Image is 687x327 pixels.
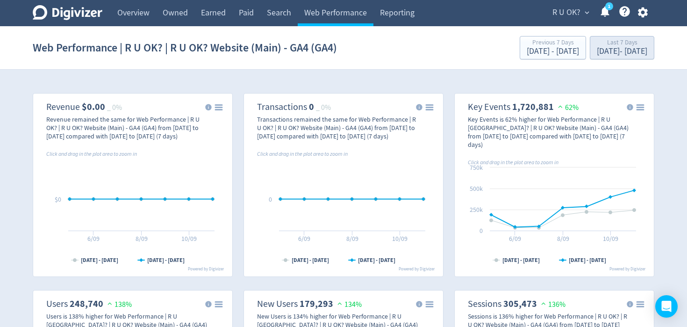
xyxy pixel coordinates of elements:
button: Previous 7 Days[DATE] - [DATE] [520,36,586,59]
strong: 305,473 [503,298,537,310]
div: [DATE] - [DATE] [527,47,579,56]
div: Open Intercom Messenger [655,295,678,318]
button: Last 7 Days[DATE]- [DATE] [590,36,654,59]
text: 0 [269,195,272,203]
text: [DATE] - [DATE] [292,256,329,264]
span: 136% [539,300,565,309]
svg: Revenue $0.00 _ 0% [37,97,229,273]
text: [DATE] - [DATE] [502,256,540,264]
text: 0 [479,226,483,235]
div: Key Events is 62% higher for Web Performance | R U [GEOGRAPHIC_DATA]? | R U OK? Website (Main) - ... [468,115,630,149]
div: Revenue remained the same for Web Performance | R U OK? | R U OK? Website (Main) - GA4 (GA4) from... [46,115,208,140]
dt: Sessions [468,298,501,310]
text: 8/09 [557,234,569,243]
text: $0 [55,195,61,203]
span: _ 0% [316,103,331,112]
text: Powered by Digivizer [399,266,435,272]
text: Powered by Digivizer [188,266,224,272]
span: 62% [556,103,579,112]
text: [DATE] - [DATE] [569,256,606,264]
strong: $0.00 [82,101,105,113]
span: 134% [335,300,362,309]
text: [DATE] - [DATE] [358,256,395,264]
svg: Key Events 1,720,881 62% [458,97,650,273]
text: 500k [470,184,483,193]
strong: 179,293 [300,298,333,310]
span: 138% [105,300,132,309]
dt: Revenue [46,101,80,113]
strong: 248,740 [70,298,103,310]
div: Previous 7 Days [527,39,579,47]
strong: 0 [309,101,314,113]
span: R U OK? [552,5,580,20]
dt: Transactions [257,101,307,113]
text: 10/09 [181,234,197,243]
text: [DATE] - [DATE] [81,256,118,264]
strong: 1,720,881 [512,101,554,113]
a: 1 [605,2,613,10]
text: 8/09 [136,234,148,243]
img: positive-performance.svg [556,103,565,110]
div: Transactions remained the same for Web Performance | R U OK? | R U OK? Website (Main) - GA4 (GA4)... [257,115,419,140]
i: Click and drag in the plot area to zoom in [46,150,137,158]
dt: Key Events [468,101,510,113]
svg: Transactions 0 _ 0% [248,97,439,273]
i: Click and drag in the plot area to zoom in [468,159,558,166]
div: [DATE] - [DATE] [597,47,647,56]
text: 1 [608,3,610,10]
text: 750k [470,163,483,172]
img: positive-performance.svg [105,300,114,307]
i: Click and drag in the plot area to zoom in [257,150,348,158]
text: Powered by Digivizer [609,266,646,272]
text: [DATE] - [DATE] [147,256,185,264]
text: 8/09 [346,234,358,243]
h1: Web Performance | R U OK? | R U OK? Website (Main) - GA4 (GA4) [33,33,337,63]
text: 6/09 [87,234,100,243]
dt: New Users [257,298,298,310]
img: positive-performance.svg [335,300,344,307]
div: Last 7 Days [597,39,647,47]
text: 250k [470,205,483,214]
text: 6/09 [298,234,310,243]
button: R U OK? [549,5,592,20]
text: 6/09 [509,234,521,243]
span: expand_more [583,8,591,17]
span: _ 0% [107,103,122,112]
img: positive-performance.svg [539,300,548,307]
text: 10/09 [603,234,618,243]
dt: Users [46,298,68,310]
text: 10/09 [392,234,408,243]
